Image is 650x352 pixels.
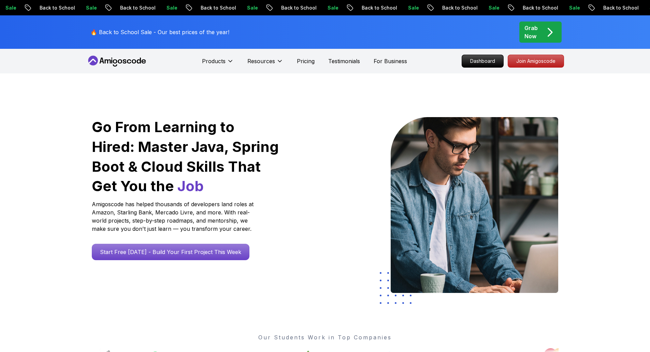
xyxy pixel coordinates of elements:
p: Back to School [393,4,439,11]
a: Testimonials [328,57,360,65]
p: Products [202,57,226,65]
p: Sale [117,4,139,11]
a: For Business [374,57,407,65]
p: Back to School [313,4,359,11]
p: 🔥 Back to School Sale - Our best prices of the year! [90,28,229,36]
p: Grab Now [524,24,538,40]
button: Resources [247,57,283,71]
p: Back to School [554,4,601,11]
p: Our Students Work in Top Companies [92,333,559,341]
h1: Go From Learning to Hired: Master Java, Spring Boot & Cloud Skills That Get You the [92,117,280,196]
p: Sale [601,4,622,11]
a: Pricing [297,57,315,65]
a: Dashboard [462,55,504,68]
p: Back to School [232,4,278,11]
p: Sale [520,4,542,11]
button: Products [202,57,234,71]
a: Join Amigoscode [508,55,564,68]
p: Sale [198,4,220,11]
p: Resources [247,57,275,65]
p: Back to School [71,4,117,11]
a: Start Free [DATE] - Build Your First Project This Week [92,244,249,260]
p: Sale [37,4,59,11]
p: Join Amigoscode [508,55,564,67]
p: Amigoscode has helped thousands of developers land roles at Amazon, Starling Bank, Mercado Livre,... [92,200,256,233]
p: Sale [278,4,300,11]
p: Back to School [474,4,520,11]
p: Sale [359,4,381,11]
p: Back to School [151,4,198,11]
p: Dashboard [462,55,503,67]
span: Job [177,177,204,195]
p: Sale [439,4,461,11]
img: hero [391,117,558,293]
